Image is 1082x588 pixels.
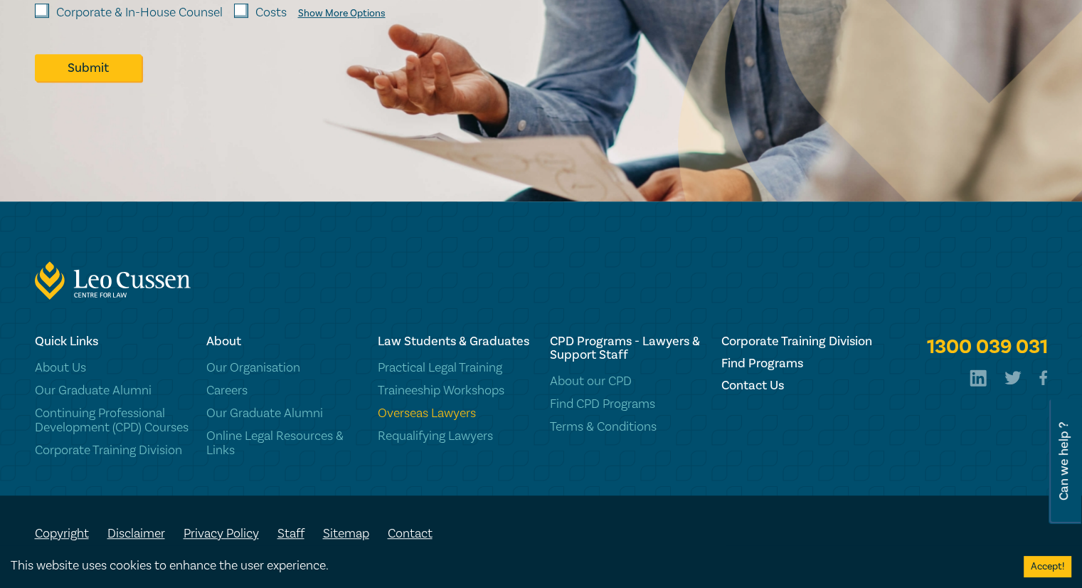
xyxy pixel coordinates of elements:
span: Can we help ? [1057,407,1071,515]
a: Requalifying Lawyers [378,429,532,443]
a: Find Programs [721,357,876,370]
a: Corporate Training Division [35,443,189,458]
a: Practical Legal Training [378,361,532,375]
a: Sitemap [323,525,369,542]
button: Submit [35,54,142,81]
button: Accept cookies [1024,556,1071,577]
h6: CPD Programs - Lawyers & Support Staff [549,335,704,362]
a: Our Organisation [206,361,361,375]
a: Our Graduate Alumni [35,384,189,398]
a: Online Legal Resources & Links [206,429,361,458]
a: Contact Us [721,379,876,392]
a: About Us [35,361,189,375]
a: Corporate Training Division [721,335,876,348]
a: Our Graduate Alumni [206,406,361,421]
a: Find CPD Programs [549,397,704,411]
div: Show More Options [298,8,386,19]
a: Terms & Conditions [549,420,704,434]
label: Corporate & In-House Counsel [56,4,223,22]
a: Staff [277,525,304,542]
a: Traineeship Workshops [378,384,532,398]
a: 1300 039 031 [926,335,1047,360]
a: Careers [206,384,361,398]
a: Disclaimer [107,525,165,542]
a: Privacy Policy [184,525,259,542]
a: Continuing Professional Development (CPD) Courses [35,406,189,435]
h6: Quick Links [35,335,189,348]
label: Costs [255,4,287,22]
a: About our CPD [549,374,704,389]
h6: Law Students & Graduates [378,335,532,348]
h6: About [206,335,361,348]
div: This website uses cookies to enhance the user experience. [11,557,1002,575]
a: Copyright [35,525,89,542]
a: Contact [388,525,433,542]
a: Overseas Lawyers [378,406,532,421]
